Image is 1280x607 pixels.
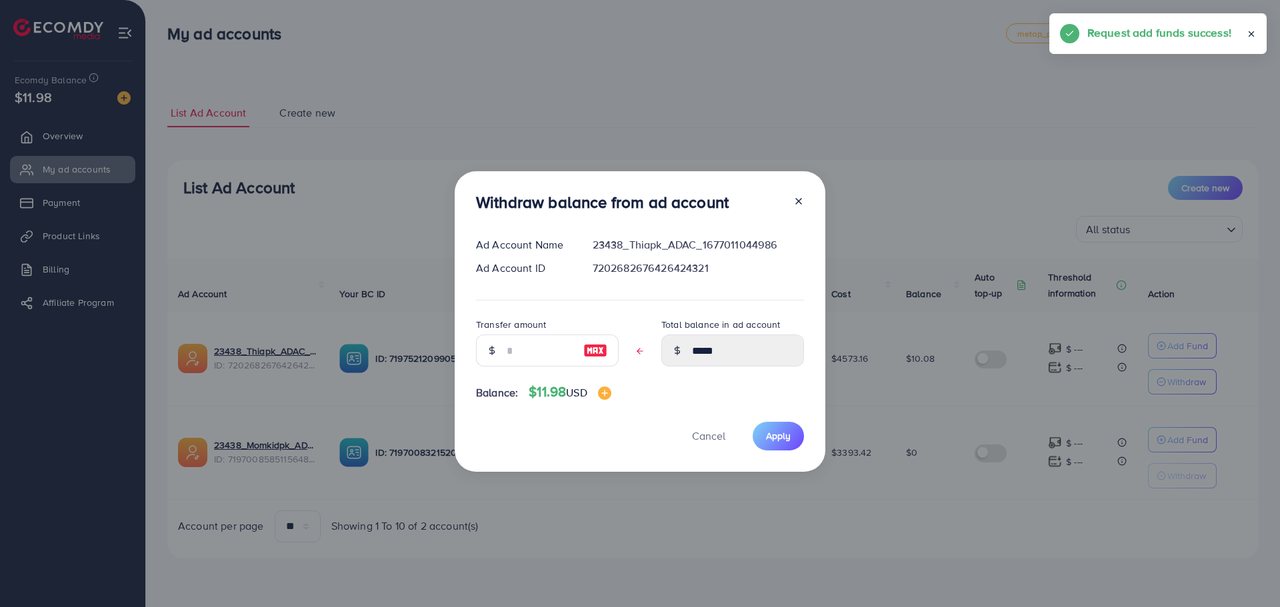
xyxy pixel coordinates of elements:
[582,261,815,276] div: 7202682676426424321
[476,385,518,400] span: Balance:
[582,237,815,253] div: 23438_Thiapk_ADAC_1677011044986
[661,318,780,331] label: Total balance in ad account
[583,342,607,358] img: image
[465,237,582,253] div: Ad Account Name
[476,318,546,331] label: Transfer amount
[1223,547,1270,597] iframe: Chat
[675,422,742,450] button: Cancel
[766,429,791,442] span: Apply
[692,428,725,443] span: Cancel
[529,384,611,400] h4: $11.98
[753,422,804,450] button: Apply
[598,386,611,400] img: image
[465,261,582,276] div: Ad Account ID
[476,193,729,212] h3: Withdraw balance from ad account
[1087,24,1231,41] h5: Request add funds success!
[566,385,587,400] span: USD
